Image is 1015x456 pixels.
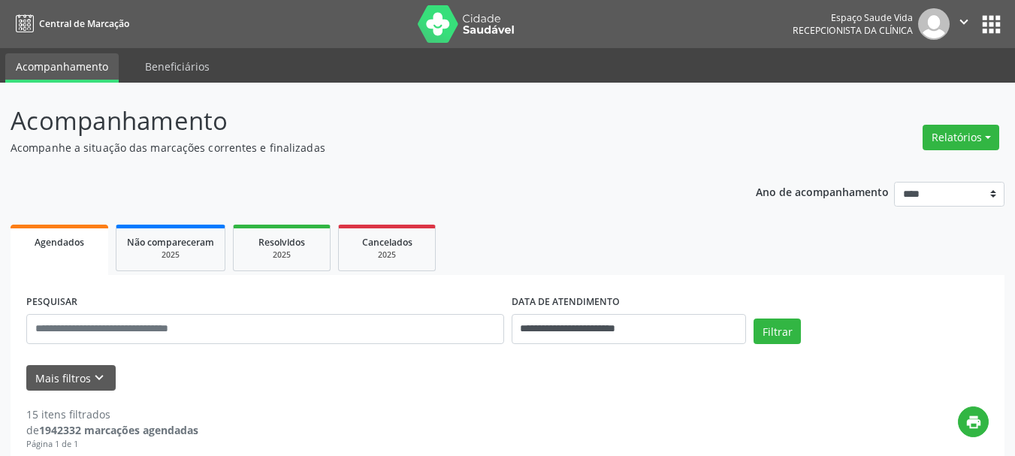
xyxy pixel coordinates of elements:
span: Recepcionista da clínica [793,24,913,37]
i:  [956,14,972,30]
a: Acompanhamento [5,53,119,83]
div: 2025 [349,249,424,261]
span: Cancelados [362,236,412,249]
div: Espaço Saude Vida [793,11,913,24]
div: 2025 [127,249,214,261]
p: Acompanhe a situação das marcações correntes e finalizadas [11,140,706,156]
button: Relatórios [923,125,999,150]
button:  [950,8,978,40]
button: apps [978,11,1004,38]
strong: 1942332 marcações agendadas [39,423,198,437]
i: print [965,414,982,430]
div: Página 1 de 1 [26,438,198,451]
span: Agendados [35,236,84,249]
label: DATA DE ATENDIMENTO [512,291,620,314]
span: Resolvidos [258,236,305,249]
div: 2025 [244,249,319,261]
i: keyboard_arrow_down [91,370,107,386]
button: Filtrar [754,319,801,344]
span: Não compareceram [127,236,214,249]
label: PESQUISAR [26,291,77,314]
a: Beneficiários [134,53,220,80]
img: img [918,8,950,40]
button: Mais filtroskeyboard_arrow_down [26,365,116,391]
a: Central de Marcação [11,11,129,36]
button: print [958,406,989,437]
div: de [26,422,198,438]
div: 15 itens filtrados [26,406,198,422]
p: Ano de acompanhamento [756,182,889,201]
span: Central de Marcação [39,17,129,30]
p: Acompanhamento [11,102,706,140]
